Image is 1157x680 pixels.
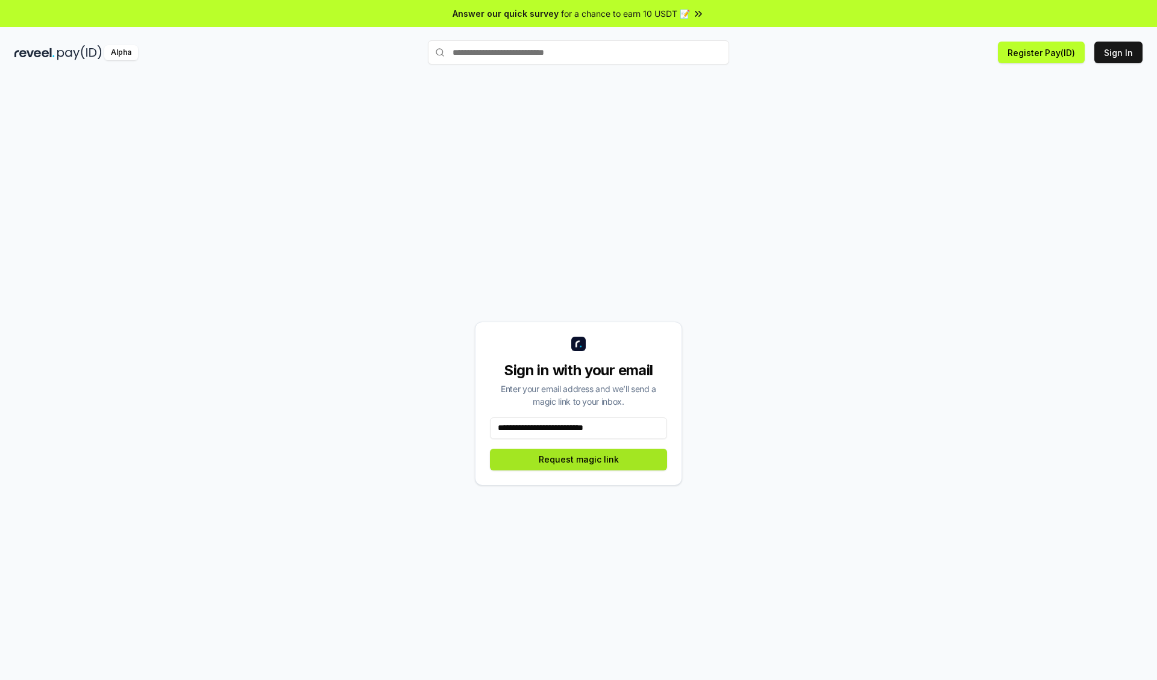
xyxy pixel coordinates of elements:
button: Request magic link [490,449,667,470]
button: Sign In [1094,42,1143,63]
div: Sign in with your email [490,361,667,380]
span: for a chance to earn 10 USDT 📝 [561,7,690,20]
div: Alpha [104,45,138,60]
div: Enter your email address and we’ll send a magic link to your inbox. [490,382,667,408]
img: logo_small [571,337,586,351]
span: Answer our quick survey [453,7,559,20]
button: Register Pay(ID) [998,42,1085,63]
img: pay_id [57,45,102,60]
img: reveel_dark [14,45,55,60]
